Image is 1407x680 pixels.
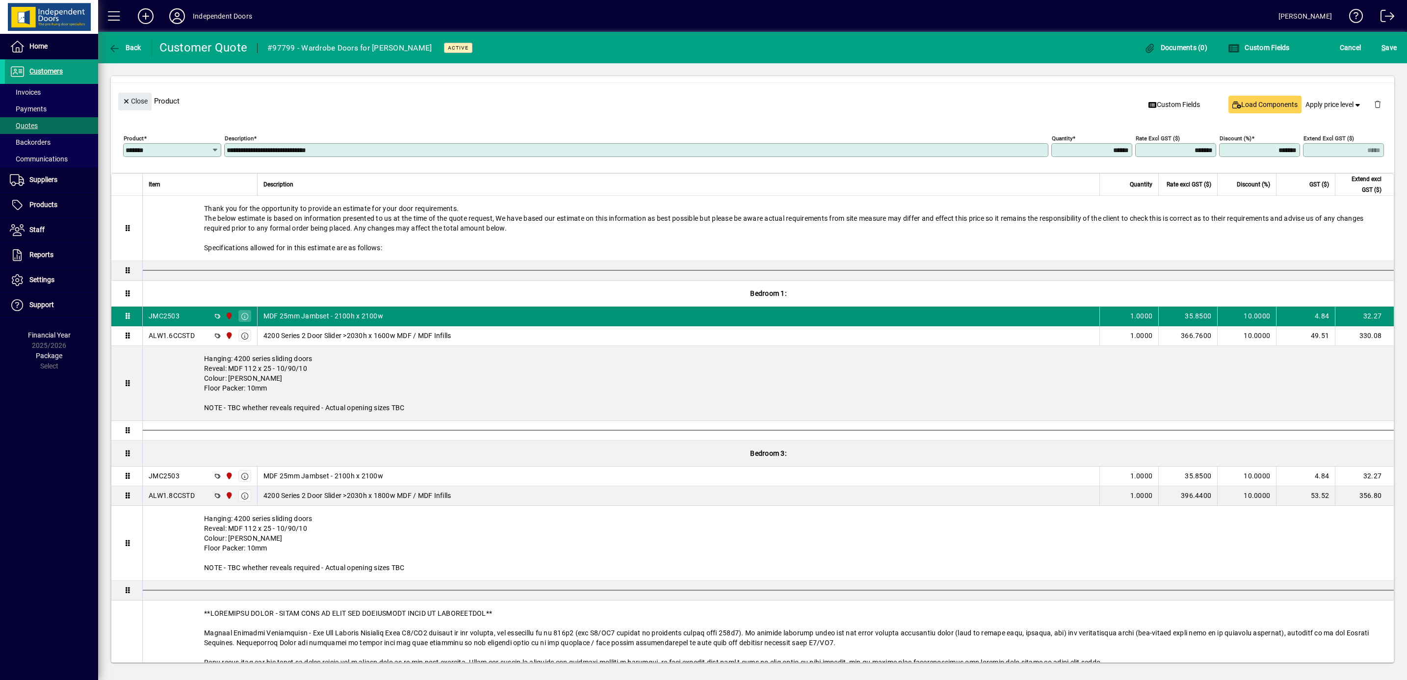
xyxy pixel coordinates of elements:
[1165,331,1211,340] div: 366.7600
[1130,179,1152,190] span: Quantity
[1341,174,1381,195] span: Extend excl GST ($)
[263,491,451,500] span: 4200 Series 2 Door Slider >2030h x 1800w MDF / MDF Infills
[1381,44,1385,52] span: S
[116,96,154,105] app-page-header-button: Close
[1366,100,1389,108] app-page-header-button: Delete
[5,268,98,292] a: Settings
[111,83,1394,119] div: Product
[5,293,98,317] a: Support
[5,84,98,101] a: Invoices
[1340,40,1361,55] span: Cancel
[1342,2,1363,34] a: Knowledge Base
[29,176,57,183] span: Suppliers
[1373,2,1395,34] a: Logout
[1165,491,1211,500] div: 396.4400
[1335,326,1394,346] td: 330.08
[1052,134,1072,141] mat-label: Quantity
[1225,39,1292,56] button: Custom Fields
[1130,331,1153,340] span: 1.0000
[5,243,98,267] a: Reports
[36,352,62,360] span: Package
[124,134,144,141] mat-label: Product
[1136,134,1180,141] mat-label: Rate excl GST ($)
[1217,467,1276,486] td: 10.0000
[149,179,160,190] span: Item
[263,471,383,481] span: MDF 25mm Jambset - 2100h x 2100w
[1167,179,1211,190] span: Rate excl GST ($)
[1165,311,1211,321] div: 35.8500
[149,311,180,321] div: JMC2503
[263,331,451,340] span: 4200 Series 2 Door Slider >2030h x 1600w MDF / MDF Infills
[143,441,1394,466] div: Bedroom 3:
[1303,134,1354,141] mat-label: Extend excl GST ($)
[1276,467,1335,486] td: 4.84
[106,39,144,56] button: Back
[130,7,161,25] button: Add
[225,134,254,141] mat-label: Description
[29,251,53,259] span: Reports
[5,34,98,59] a: Home
[5,193,98,217] a: Products
[10,155,68,163] span: Communications
[143,196,1394,261] div: Thank you for the opportunity to provide an estimate for your door requirements. The below estima...
[159,40,248,55] div: Customer Quote
[267,40,432,56] div: #97799 - Wardrobe Doors for [PERSON_NAME]
[143,346,1394,420] div: Hanging: 4200 series sliding doors Reveal: MDF 112 x 25 - 10/90/10 Colour: [PERSON_NAME] Floor Pa...
[1232,100,1298,110] span: Load Components
[1141,39,1210,56] button: Documents (0)
[1130,311,1153,321] span: 1.0000
[29,276,54,284] span: Settings
[1335,486,1394,506] td: 356.80
[263,311,383,321] span: MDF 25mm Jambset - 2100h x 2100w
[1053,60,1111,78] button: Product History
[5,218,98,242] a: Staff
[108,44,141,52] span: Back
[28,331,71,339] span: Financial Year
[223,311,234,321] span: Christchurch
[1165,471,1211,481] div: 35.8500
[143,506,1394,580] div: Hanging: 4200 series sliding doors Reveal: MDF 112 x 25 - 10/90/10 Colour: [PERSON_NAME] Floor Pa...
[149,471,180,481] div: JMC2503
[10,105,47,113] span: Payments
[1130,471,1153,481] span: 1.0000
[1237,179,1270,190] span: Discount (%)
[1276,326,1335,346] td: 49.51
[1276,307,1335,326] td: 4.84
[193,8,252,24] div: Independent Doors
[448,45,469,51] span: Active
[223,490,234,501] span: Christchurch
[1145,96,1204,113] button: Custom Fields
[1305,100,1362,110] span: Apply price level
[10,88,41,96] span: Invoices
[1366,93,1389,116] button: Delete
[143,281,1394,306] div: Bedroom 1:
[5,151,98,167] a: Communications
[1335,307,1394,326] td: 32.27
[29,301,54,309] span: Support
[1144,44,1207,52] span: Documents (0)
[1381,40,1397,55] span: ave
[1276,486,1335,506] td: 53.52
[10,138,51,146] span: Backorders
[29,67,63,75] span: Customers
[10,122,38,130] span: Quotes
[1323,60,1372,78] button: Product
[149,491,195,500] div: ALW1.8CCSTD
[29,42,48,50] span: Home
[1220,134,1251,141] mat-label: Discount (%)
[118,93,152,110] button: Close
[1335,467,1394,486] td: 32.27
[5,117,98,134] a: Quotes
[1278,8,1332,24] div: [PERSON_NAME]
[1217,326,1276,346] td: 10.0000
[1130,491,1153,500] span: 1.0000
[1217,307,1276,326] td: 10.0000
[1217,486,1276,506] td: 10.0000
[1228,96,1302,113] button: Load Components
[5,168,98,192] a: Suppliers
[1337,39,1364,56] button: Cancel
[1228,44,1290,52] span: Custom Fields
[1148,100,1200,110] span: Custom Fields
[122,93,148,109] span: Close
[223,471,234,481] span: Christchurch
